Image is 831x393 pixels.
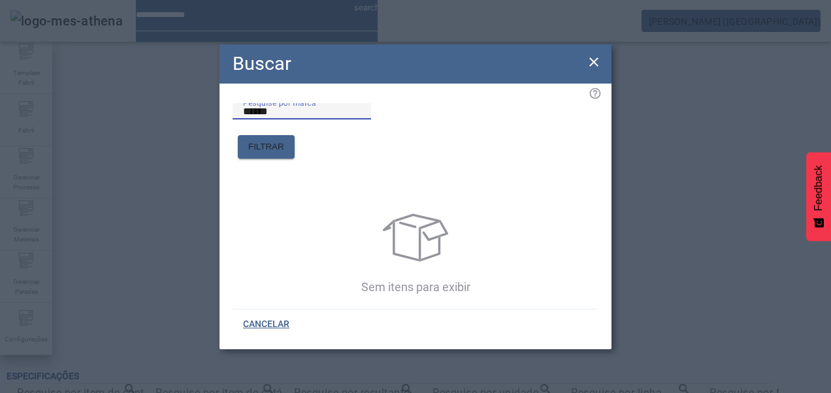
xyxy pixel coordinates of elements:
[233,50,291,78] h2: Buscar
[233,313,300,336] button: CANCELAR
[238,135,295,159] button: FILTRAR
[806,152,831,241] button: Feedback - Mostrar pesquisa
[243,318,289,331] span: CANCELAR
[248,140,284,153] span: FILTRAR
[236,278,595,296] p: Sem itens para exibir
[243,98,316,107] mat-label: Pesquise por marca
[813,165,824,211] span: Feedback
